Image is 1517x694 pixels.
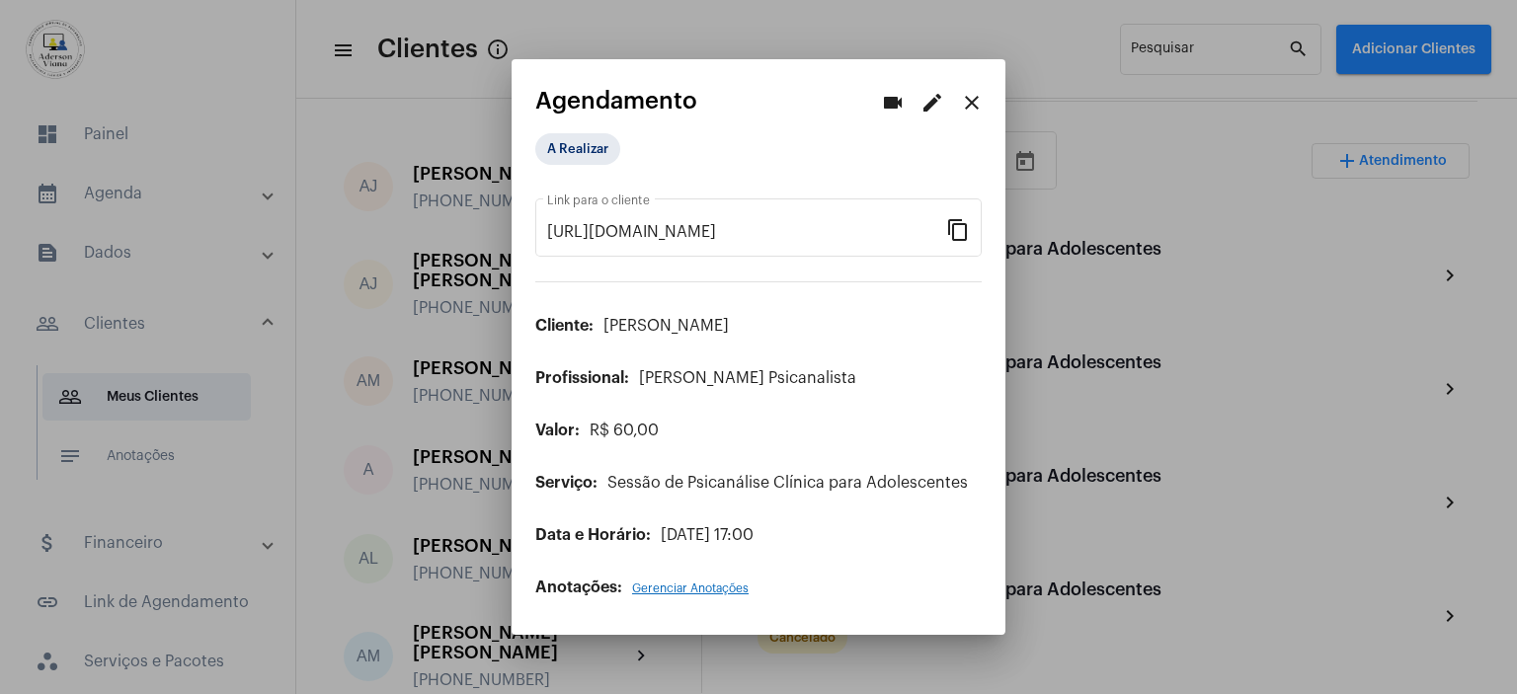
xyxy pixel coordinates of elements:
[960,91,984,115] mat-icon: close
[535,318,594,334] span: Cliente:
[590,423,659,438] span: R$ 60,00
[535,475,598,491] span: Serviço:
[920,91,944,115] mat-icon: edit
[535,370,629,386] span: Profissional:
[535,527,651,543] span: Data e Horário:
[535,423,580,438] span: Valor:
[661,527,754,543] span: [DATE] 17:00
[547,223,946,241] input: Link
[603,318,729,334] span: [PERSON_NAME]
[607,475,968,491] span: Sessão de Psicanálise Clínica para Adolescentes
[946,217,970,241] mat-icon: content_copy
[535,579,622,595] span: Anotações:
[632,582,749,594] span: Gerenciar Anotações
[639,370,856,386] span: [PERSON_NAME] Psicanalista
[535,133,620,165] mat-chip: A Realizar
[881,91,905,115] mat-icon: videocam
[535,88,697,114] span: Agendamento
